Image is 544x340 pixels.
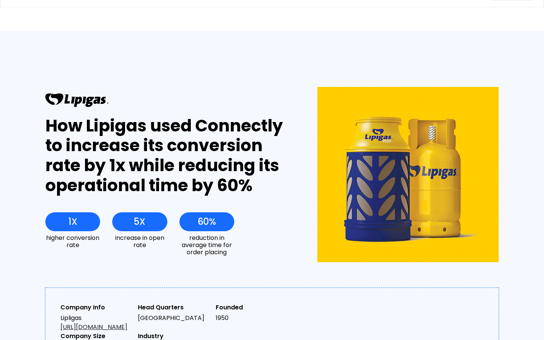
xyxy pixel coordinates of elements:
div: [GEOGRAPHIC_DATA] [138,314,209,323]
div: How Lipigas used Connectly to increase its conversion rate by 1x while reducing its operational t... [45,116,290,196]
ul: Language list [15,327,45,337]
div: 5X [134,216,145,227]
div: Company Info [60,303,132,312]
div: increase in open rate [112,234,167,249]
a: [URL][DOMAIN_NAME] [60,323,127,331]
div: 1950 [216,314,287,323]
div: 60% [198,216,216,227]
div: Lipligas [60,314,132,332]
div: reduction in average time for order placing [179,234,234,256]
div: 1X [68,216,77,227]
aside: Language selected: English [8,327,45,337]
div: higher conversion rate [45,234,100,249]
div: Founded [216,303,287,312]
div: Head Quarters [138,303,209,312]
